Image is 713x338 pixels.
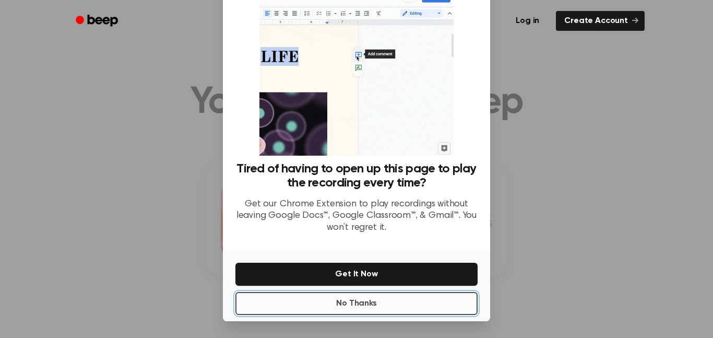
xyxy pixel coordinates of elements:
[235,162,478,190] h3: Tired of having to open up this page to play the recording every time?
[556,11,645,31] a: Create Account
[235,292,478,315] button: No Thanks
[235,263,478,286] button: Get It Now
[235,199,478,234] p: Get our Chrome Extension to play recordings without leaving Google Docs™, Google Classroom™, & Gm...
[68,11,127,31] a: Beep
[505,9,550,33] a: Log in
